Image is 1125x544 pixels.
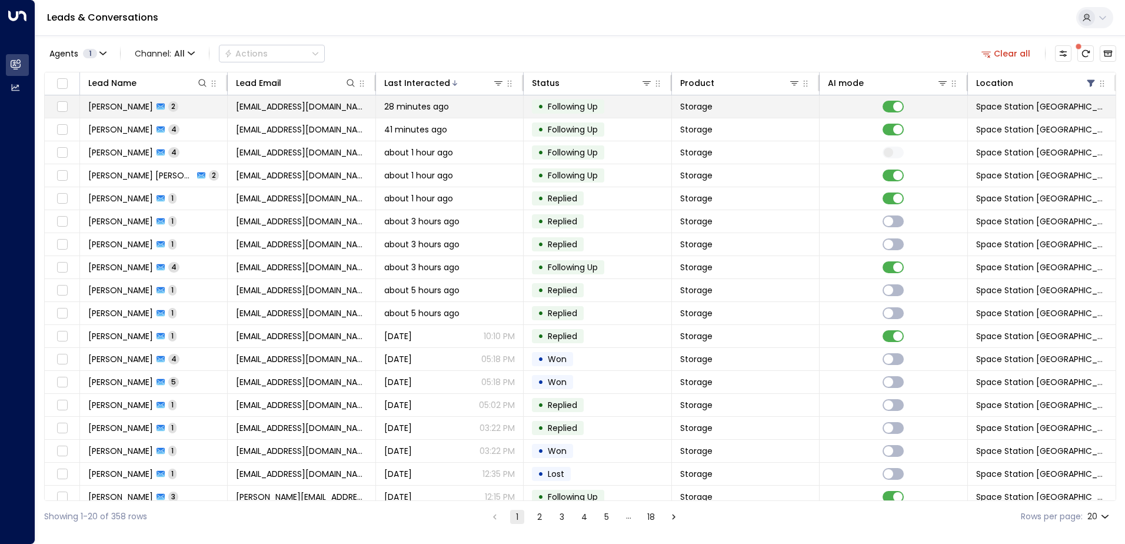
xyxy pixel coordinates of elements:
[384,215,460,227] span: about 3 hours ago
[538,257,544,277] div: •
[484,330,515,342] p: 10:10 PM
[976,238,1107,250] span: Space Station Doncaster
[548,307,577,319] span: Replied
[976,147,1107,158] span: Space Station Doncaster
[481,376,515,388] p: 05:18 PM
[55,191,69,206] span: Toggle select row
[236,124,367,135] span: emmap.1976@yahoo.co.uk
[168,354,179,364] span: 4
[680,170,713,181] span: Storage
[88,284,153,296] span: Carter Frazier
[977,45,1036,62] button: Clear all
[538,188,544,208] div: •
[236,76,281,90] div: Lead Email
[88,215,153,227] span: Hannah Cottrell
[480,422,515,434] p: 03:22 PM
[88,307,153,319] span: Amy Hood
[236,215,367,227] span: cottrellhannah@hotmail.co.uk
[976,215,1107,227] span: Space Station Doncaster
[976,422,1107,434] span: Space Station Doncaster
[680,376,713,388] span: Storage
[976,353,1107,365] span: Space Station Doncaster
[44,510,147,523] div: Showing 1-20 of 358 rows
[680,284,713,296] span: Storage
[88,376,153,388] span: Adam Dyer
[224,48,268,59] div: Actions
[168,308,177,318] span: 1
[538,280,544,300] div: •
[384,307,460,319] span: about 5 hours ago
[680,491,713,503] span: Storage
[236,376,367,388] span: progen91@gmail.com
[538,464,544,484] div: •
[644,510,658,524] button: Go to page 18
[88,330,153,342] span: Neil Middleton
[168,492,178,502] span: 3
[532,76,560,90] div: Status
[622,510,636,524] div: …
[88,422,153,434] span: Michael White
[236,193,367,204] span: gazbuckley96@hotmail.co.uk
[548,238,577,250] span: Replied
[976,399,1107,411] span: Space Station Doncaster
[384,170,453,181] span: about 1 hour ago
[828,76,864,90] div: AI mode
[481,353,515,365] p: 05:18 PM
[548,468,564,480] span: Lost
[168,469,177,479] span: 1
[680,238,713,250] span: Storage
[88,238,153,250] span: Janine Dernie
[168,147,179,157] span: 4
[168,377,179,387] span: 5
[236,76,356,90] div: Lead Email
[236,422,367,434] span: dellboynick@aol.com
[219,45,325,62] div: Button group with a nested menu
[384,491,412,503] span: Yesterday
[236,468,367,480] span: vonburton@ymail.com
[55,283,69,298] span: Toggle select row
[548,170,598,181] span: Following Up
[538,120,544,140] div: •
[236,170,367,181] span: michaelahoshang45@gmail.com
[219,45,325,62] button: Actions
[1055,45,1071,62] button: Customize
[236,101,367,112] span: browntm70@aol.com
[236,353,367,365] span: claudiu_cth97@yahoo.com
[88,445,153,457] span: Amanda Pratt
[482,468,515,480] p: 12:35 PM
[680,76,714,90] div: Product
[55,490,69,505] span: Toggle select row
[680,215,713,227] span: Storage
[548,215,577,227] span: Replied
[83,49,97,58] span: 1
[680,422,713,434] span: Storage
[236,330,367,342] span: neilmidd84@gmail.com
[976,376,1107,388] span: Space Station Doncaster
[88,147,153,158] span: Phil Clegg
[55,444,69,459] span: Toggle select row
[680,147,713,158] span: Storage
[548,124,598,135] span: Following Up
[976,307,1107,319] span: Space Station Doncaster
[976,284,1107,296] span: Space Station Doncaster
[88,124,153,135] span: Emma Pearson
[168,101,178,111] span: 2
[680,76,800,90] div: Product
[55,467,69,482] span: Toggle select row
[548,445,567,457] span: Won
[680,307,713,319] span: Storage
[384,399,412,411] span: Yesterday
[236,261,367,273] span: abzmalik@hotmail.com
[55,329,69,344] span: Toggle select row
[976,330,1107,342] span: Space Station Doncaster
[55,122,69,137] span: Toggle select row
[384,147,453,158] span: about 1 hour ago
[55,398,69,413] span: Toggle select row
[828,76,948,90] div: AI mode
[384,76,504,90] div: Last Interacted
[55,168,69,183] span: Toggle select row
[168,239,177,249] span: 1
[384,330,412,342] span: Yesterday
[548,399,577,411] span: Replied
[600,510,614,524] button: Go to page 5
